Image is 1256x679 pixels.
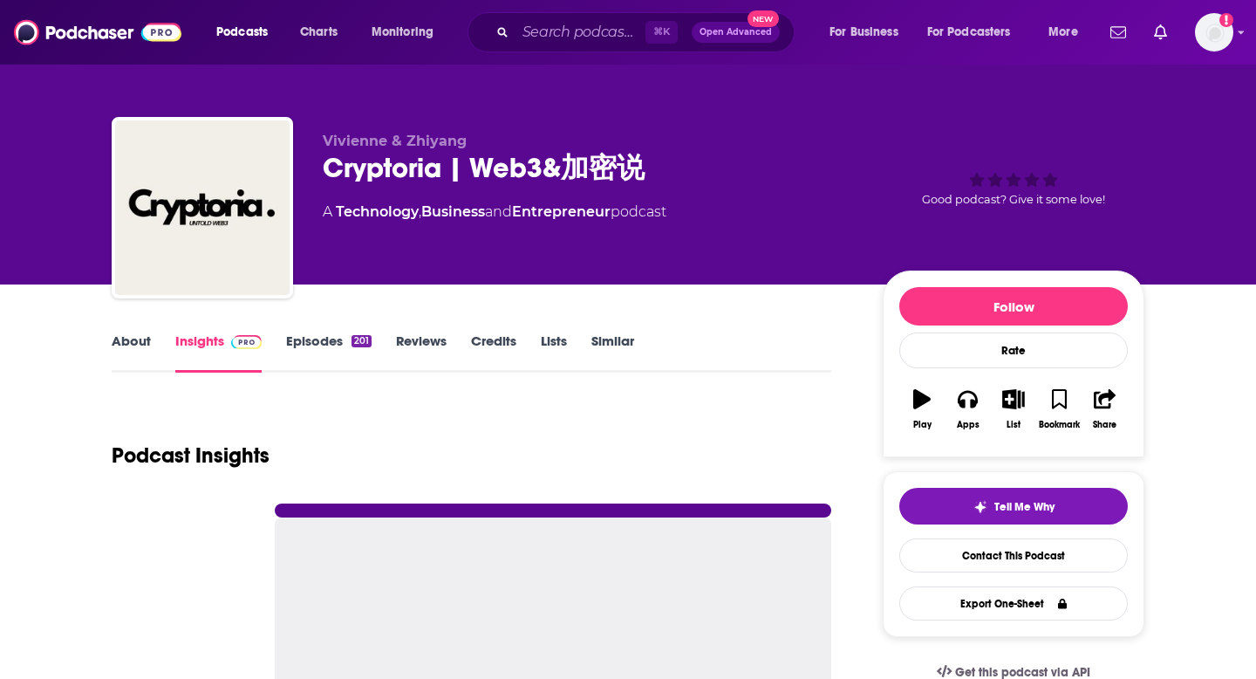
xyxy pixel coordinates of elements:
[1093,420,1116,430] div: Share
[747,10,779,27] span: New
[231,335,262,349] img: Podchaser Pro
[1048,20,1078,45] span: More
[485,203,512,220] span: and
[289,18,348,46] a: Charts
[115,120,290,295] img: Cryptoria | Web3&加密说
[883,133,1144,241] div: Good podcast? Give it some love!
[922,193,1105,206] span: Good podcast? Give it some love!
[1036,378,1082,441] button: Bookmark
[991,378,1036,441] button: List
[541,333,567,373] a: Lists
[216,20,268,45] span: Podcasts
[945,378,990,441] button: Apps
[112,333,151,373] a: About
[421,203,485,220] a: Business
[1082,378,1128,441] button: Share
[419,203,421,220] span: ,
[323,133,467,149] span: Vivienne & Zhiyang
[692,22,780,43] button: Open AdvancedNew
[916,18,1036,46] button: open menu
[204,18,290,46] button: open menu
[359,18,456,46] button: open menu
[591,333,634,373] a: Similar
[1195,13,1233,51] span: Logged in as WachsmanSG
[927,20,1011,45] span: For Podcasters
[336,203,419,220] a: Technology
[1147,17,1174,47] a: Show notifications dropdown
[829,20,898,45] span: For Business
[899,378,945,441] button: Play
[396,333,447,373] a: Reviews
[484,12,811,52] div: Search podcasts, credits, & more...
[1007,420,1020,430] div: List
[899,287,1128,326] button: Follow
[300,20,338,45] span: Charts
[372,20,433,45] span: Monitoring
[1039,420,1080,430] div: Bookmark
[957,420,980,430] div: Apps
[817,18,920,46] button: open menu
[175,333,262,373] a: InsightsPodchaser Pro
[700,28,772,37] span: Open Advanced
[1036,18,1100,46] button: open menu
[1103,17,1133,47] a: Show notifications dropdown
[913,420,932,430] div: Play
[323,202,666,223] div: A podcast
[899,538,1128,573] a: Contact This Podcast
[899,333,1128,368] div: Rate
[112,442,270,469] h1: Podcast Insights
[14,16,181,49] img: Podchaser - Follow, Share and Rate Podcasts
[471,333,516,373] a: Credits
[994,500,1055,514] span: Tell Me Why
[1195,13,1233,51] img: User Profile
[645,21,678,44] span: ⌘ K
[515,18,645,46] input: Search podcasts, credits, & more...
[352,335,372,347] div: 201
[899,586,1128,621] button: Export One-Sheet
[973,500,987,514] img: tell me why sparkle
[1219,13,1233,27] svg: Add a profile image
[899,488,1128,525] button: tell me why sparkleTell Me Why
[512,203,611,220] a: Entrepreneur
[1195,13,1233,51] button: Show profile menu
[286,333,372,373] a: Episodes201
